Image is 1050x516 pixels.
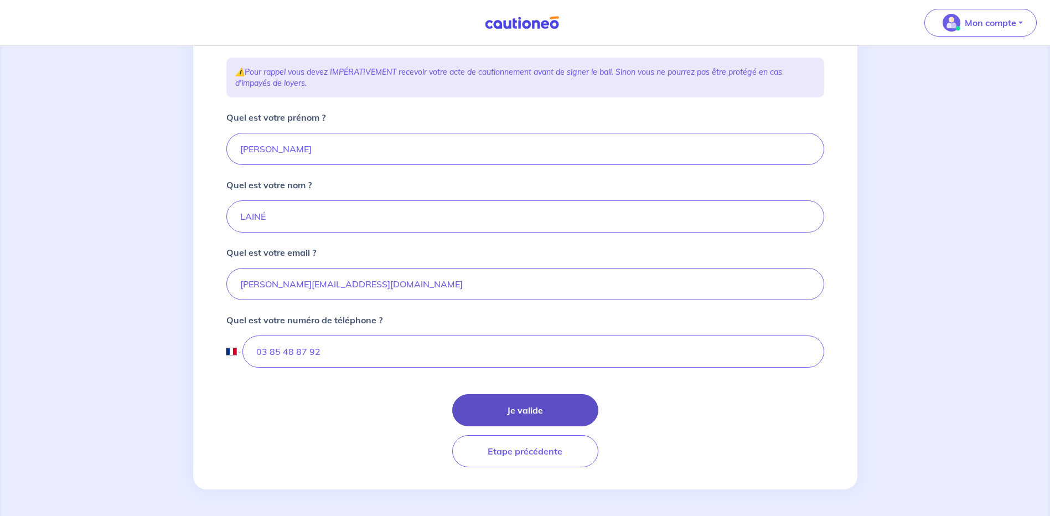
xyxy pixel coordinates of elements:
em: Pour rappel vous devez IMPÉRATIVEMENT recevoir votre acte de cautionnement avant de signer le bai... [235,67,782,88]
p: Quel est votre numéro de téléphone ? [226,313,382,327]
input: 06 90 67 45 34 [242,336,824,368]
button: Etape précédente [452,435,598,467]
input: Duteuil [226,200,824,233]
img: illu_account_valid_menu.svg [943,14,960,32]
p: Quel est votre email ? [226,246,316,259]
p: Quel est votre prénom ? [226,111,325,124]
p: Mon compte [965,16,1016,29]
p: Quel est votre nom ? [226,178,312,192]
input: Daniel [226,133,824,165]
button: Je valide [452,394,598,426]
button: illu_account_valid_menu.svgMon compte [924,9,1037,37]
p: ⚠️ [235,66,815,89]
input: email.placeholder [226,268,824,300]
img: Cautioneo [480,16,563,30]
